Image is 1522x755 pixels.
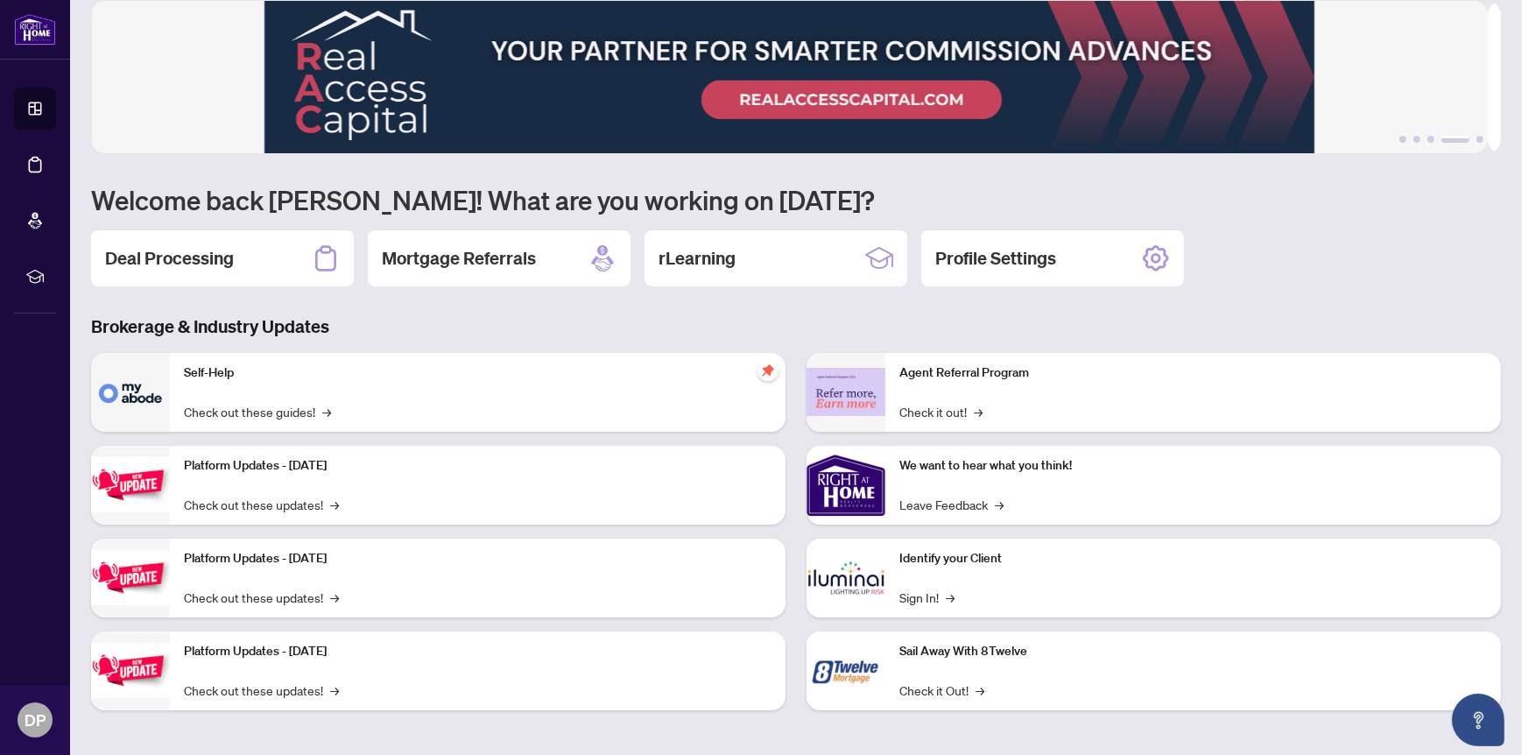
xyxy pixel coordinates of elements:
[946,588,955,607] span: →
[1399,136,1406,143] button: 1
[1413,136,1420,143] button: 2
[91,353,170,432] img: Self-Help
[976,681,984,700] span: →
[659,246,736,271] h2: rLearning
[25,708,46,732] span: DP
[807,539,885,617] img: Identify your Client
[91,1,1488,153] img: Slide 3
[184,681,339,700] a: Check out these updates!→
[91,457,170,512] img: Platform Updates - July 21, 2025
[91,183,1501,216] h1: Welcome back [PERSON_NAME]! What are you working on [DATE]?
[899,363,1487,383] p: Agent Referral Program
[807,368,885,416] img: Agent Referral Program
[184,363,772,383] p: Self-Help
[91,550,170,605] img: Platform Updates - July 8, 2025
[899,402,983,421] a: Check it out!→
[899,642,1487,661] p: Sail Away With 8Twelve
[899,681,984,700] a: Check it Out!→
[1427,136,1434,143] button: 3
[1452,694,1504,746] button: Open asap
[184,588,339,607] a: Check out these updates!→
[935,246,1056,271] h2: Profile Settings
[757,360,779,381] span: pushpin
[974,402,983,421] span: →
[184,402,331,421] a: Check out these guides!→
[899,549,1487,568] p: Identify your Client
[1441,136,1469,143] button: 4
[899,456,1487,476] p: We want to hear what you think!
[184,549,772,568] p: Platform Updates - [DATE]
[807,446,885,525] img: We want to hear what you think!
[330,495,339,514] span: →
[382,246,536,271] h2: Mortgage Referrals
[330,681,339,700] span: →
[184,642,772,661] p: Platform Updates - [DATE]
[184,456,772,476] p: Platform Updates - [DATE]
[807,632,885,710] img: Sail Away With 8Twelve
[91,643,170,698] img: Platform Updates - June 23, 2025
[91,314,1501,339] h3: Brokerage & Industry Updates
[330,588,339,607] span: →
[14,13,56,46] img: logo
[105,246,234,271] h2: Deal Processing
[322,402,331,421] span: →
[995,495,1004,514] span: →
[184,495,339,514] a: Check out these updates!→
[899,588,955,607] a: Sign In!→
[1476,136,1483,143] button: 5
[899,495,1004,514] a: Leave Feedback→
